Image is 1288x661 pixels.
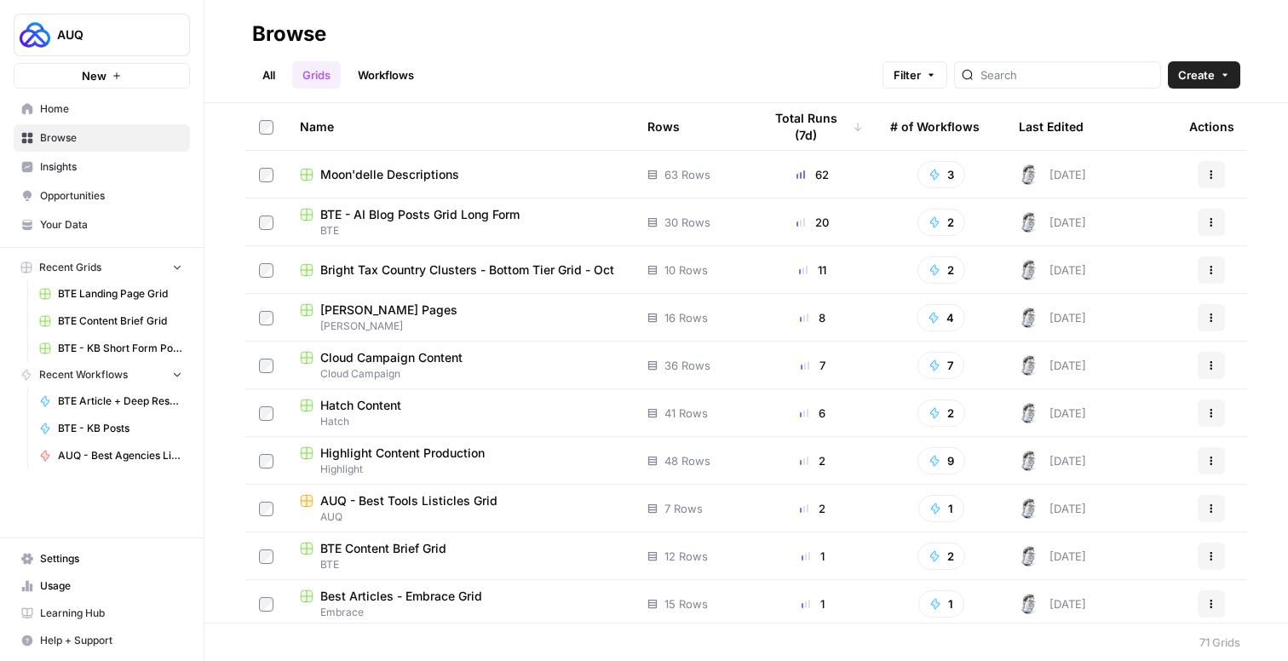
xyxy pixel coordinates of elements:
[14,600,190,627] a: Learning Hub
[82,67,106,84] span: New
[1019,103,1084,150] div: Last Edited
[39,367,128,382] span: Recent Workflows
[762,262,863,279] div: 11
[1019,451,1039,471] img: 28dbpmxwbe1lgts1kkshuof3rm4g
[1019,212,1039,233] img: 28dbpmxwbe1lgts1kkshuof3rm4g
[32,308,190,335] a: BTE Content Brief Grid
[320,206,520,223] span: BTE - AI Blog Posts Grid Long Form
[32,442,190,469] a: AUQ - Best Agencies Listicles
[320,302,457,319] span: [PERSON_NAME] Pages
[762,548,863,565] div: 1
[1019,308,1086,328] div: [DATE]
[300,445,620,477] a: Highlight Content ProductionHighlight
[300,397,620,429] a: Hatch ContentHatch
[300,223,620,239] span: BTE
[917,161,965,188] button: 3
[300,302,620,334] a: [PERSON_NAME] Pages[PERSON_NAME]
[883,61,947,89] button: Filter
[1019,164,1039,185] img: 28dbpmxwbe1lgts1kkshuof3rm4g
[14,182,190,210] a: Opportunities
[1019,308,1039,328] img: 28dbpmxwbe1lgts1kkshuof3rm4g
[1019,403,1039,423] img: 28dbpmxwbe1lgts1kkshuof3rm4g
[14,211,190,239] a: Your Data
[762,309,863,326] div: 8
[300,605,620,620] span: Embrace
[1019,594,1039,614] img: 28dbpmxwbe1lgts1kkshuof3rm4g
[917,447,965,474] button: 9
[58,313,182,329] span: BTE Content Brief Grid
[917,304,965,331] button: 4
[300,103,620,150] div: Name
[1199,634,1240,651] div: 71 Grids
[762,103,863,150] div: Total Runs (7d)
[664,595,708,612] span: 15 Rows
[762,166,863,183] div: 62
[762,405,863,422] div: 6
[762,500,863,517] div: 2
[14,627,190,654] button: Help + Support
[300,366,620,382] span: Cloud Campaign
[1178,66,1215,83] span: Create
[320,397,401,414] span: Hatch Content
[762,595,863,612] div: 1
[1019,164,1086,185] div: [DATE]
[14,153,190,181] a: Insights
[14,572,190,600] a: Usage
[918,495,964,522] button: 1
[664,405,708,422] span: 41 Rows
[1189,103,1234,150] div: Actions
[664,452,710,469] span: 48 Rows
[300,262,620,279] a: Bright Tax Country Clusters - Bottom Tier Grid - Oct
[664,262,708,279] span: 10 Rows
[664,500,703,517] span: 7 Rows
[300,509,620,525] span: AUQ
[1019,498,1039,519] img: 28dbpmxwbe1lgts1kkshuof3rm4g
[40,101,182,117] span: Home
[320,445,485,462] span: Highlight Content Production
[292,61,341,89] a: Grids
[300,414,620,429] span: Hatch
[32,388,190,415] a: BTE Article + Deep Research
[40,130,182,146] span: Browse
[300,349,620,382] a: Cloud Campaign ContentCloud Campaign
[32,415,190,442] a: BTE - KB Posts
[32,280,190,308] a: BTE Landing Page Grid
[300,462,620,477] span: Highlight
[664,166,710,183] span: 63 Rows
[320,349,463,366] span: Cloud Campaign Content
[664,309,708,326] span: 16 Rows
[762,214,863,231] div: 20
[320,166,459,183] span: Moon'delle Descriptions
[762,452,863,469] div: 2
[1019,260,1039,280] img: 28dbpmxwbe1lgts1kkshuof3rm4g
[39,260,101,275] span: Recent Grids
[14,124,190,152] a: Browse
[40,188,182,204] span: Opportunities
[917,256,965,284] button: 2
[40,633,182,648] span: Help + Support
[1168,61,1240,89] button: Create
[14,255,190,280] button: Recent Grids
[300,557,620,572] span: BTE
[1019,546,1039,566] img: 28dbpmxwbe1lgts1kkshuof3rm4g
[300,319,620,334] span: [PERSON_NAME]
[14,14,190,56] button: Workspace: AUQ
[320,588,482,605] span: Best Articles - Embrace Grid
[252,20,326,48] div: Browse
[40,606,182,621] span: Learning Hub
[1019,355,1086,376] div: [DATE]
[664,548,708,565] span: 12 Rows
[917,209,965,236] button: 2
[894,66,921,83] span: Filter
[40,551,182,566] span: Settings
[664,357,710,374] span: 36 Rows
[58,341,182,356] span: BTE - KB Short Form Posts Grid
[980,66,1153,83] input: Search
[647,103,680,150] div: Rows
[40,217,182,233] span: Your Data
[1019,355,1039,376] img: 28dbpmxwbe1lgts1kkshuof3rm4g
[32,335,190,362] a: BTE - KB Short Form Posts Grid
[300,540,620,572] a: BTE Content Brief GridBTE
[252,61,285,89] a: All
[14,545,190,572] a: Settings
